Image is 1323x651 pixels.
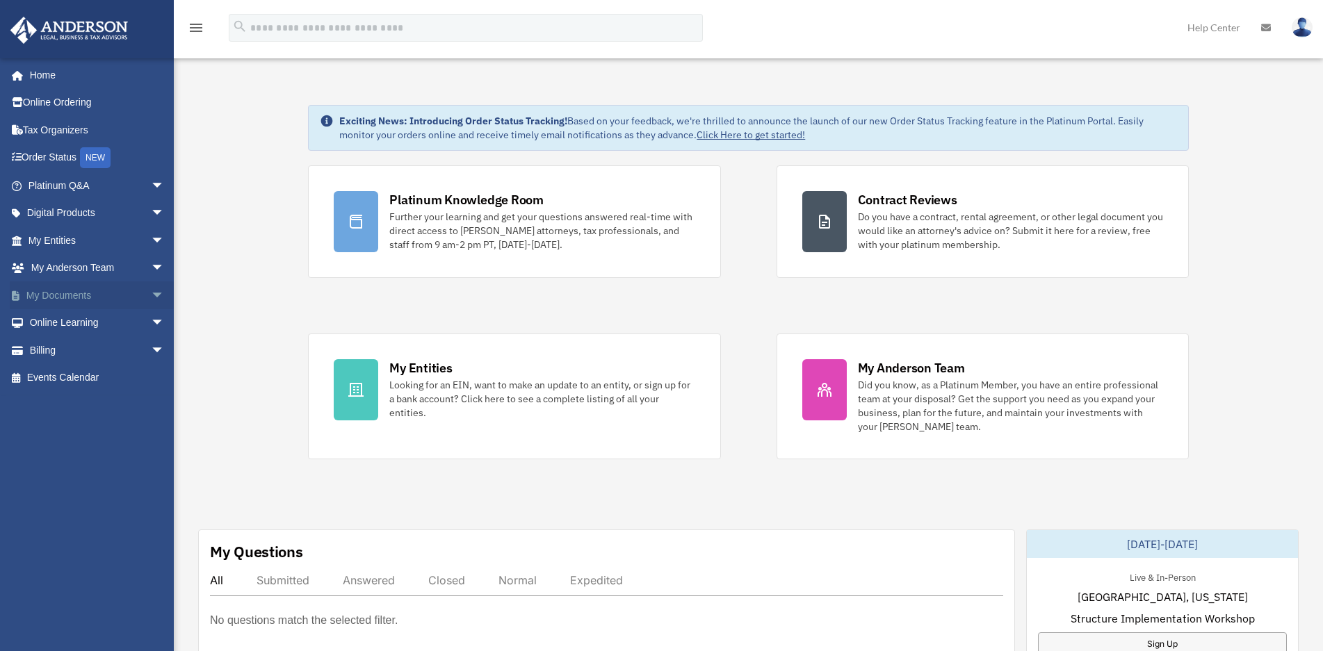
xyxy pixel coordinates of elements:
a: Tax Organizers [10,116,186,144]
div: Contract Reviews [858,191,957,208]
a: Online Learningarrow_drop_down [10,309,186,337]
a: My Entitiesarrow_drop_down [10,226,186,254]
div: Looking for an EIN, want to make an update to an entity, or sign up for a bank account? Click her... [389,378,695,420]
a: My Anderson Teamarrow_drop_down [10,254,186,282]
div: All [210,573,223,587]
a: Contract Reviews Do you have a contract, rental agreement, or other legal document you would like... [777,165,1189,278]
div: Further your learning and get your questions answered real-time with direct access to [PERSON_NAM... [389,210,695,252]
div: [DATE]-[DATE] [1027,530,1298,558]
i: search [232,19,247,34]
div: NEW [80,147,111,168]
a: Billingarrow_drop_down [10,336,186,364]
div: Normal [498,573,537,587]
span: arrow_drop_down [151,226,179,255]
strong: Exciting News: Introducing Order Status Tracking! [339,115,567,127]
a: Events Calendar [10,364,186,392]
div: Based on your feedback, we're thrilled to announce the launch of our new Order Status Tracking fe... [339,114,1176,142]
div: Submitted [257,573,309,587]
a: My Anderson Team Did you know, as a Platinum Member, you have an entire professional team at your... [777,333,1189,459]
a: Digital Productsarrow_drop_down [10,199,186,227]
img: Anderson Advisors Platinum Portal [6,17,132,44]
div: Expedited [570,573,623,587]
a: menu [188,24,204,36]
span: arrow_drop_down [151,281,179,310]
div: My Entities [389,359,452,377]
i: menu [188,19,204,36]
span: Structure Implementation Workshop [1071,610,1255,627]
span: arrow_drop_down [151,336,179,365]
span: arrow_drop_down [151,309,179,338]
div: My Questions [210,541,303,562]
a: My Documentsarrow_drop_down [10,281,186,309]
a: Online Ordering [10,89,186,117]
p: No questions match the selected filter. [210,611,398,630]
div: Live & In-Person [1119,569,1207,584]
span: arrow_drop_down [151,172,179,200]
a: Platinum Knowledge Room Further your learning and get your questions answered real-time with dire... [308,165,720,278]
div: My Anderson Team [858,359,965,377]
div: Did you know, as a Platinum Member, you have an entire professional team at your disposal? Get th... [858,378,1163,434]
a: Home [10,61,179,89]
div: Answered [343,573,395,587]
span: arrow_drop_down [151,254,179,283]
div: Platinum Knowledge Room [389,191,544,208]
a: Click Here to get started! [697,129,805,141]
a: My Entities Looking for an EIN, want to make an update to an entity, or sign up for a bank accoun... [308,333,720,459]
span: [GEOGRAPHIC_DATA], [US_STATE] [1078,588,1248,605]
span: arrow_drop_down [151,199,179,228]
a: Order StatusNEW [10,144,186,172]
div: Do you have a contract, rental agreement, or other legal document you would like an attorney's ad... [858,210,1163,252]
a: Platinum Q&Aarrow_drop_down [10,172,186,199]
img: User Pic [1292,17,1313,38]
div: Closed [428,573,465,587]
